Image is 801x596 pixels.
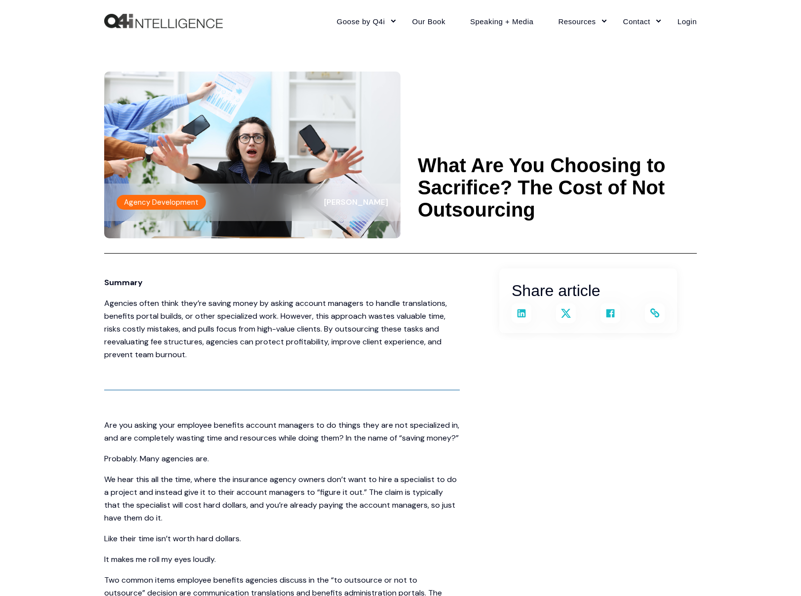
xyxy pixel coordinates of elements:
a: Share on Facebook [601,303,620,323]
h1: What Are You Choosing to Sacrifice? The Cost of Not Outsourcing [418,154,697,221]
p: Probably. Many agencies are. [104,452,460,465]
span: [PERSON_NAME] [324,197,388,207]
img: Woman overwhelmed by different requests from colleagues at desk in office [104,72,400,238]
p: We hear this all the time, where the insurance agency owners don’t want to hire a specialist to d... [104,473,460,524]
a: Back to Home [104,14,223,29]
a: Copy and share the link [645,303,665,323]
p: Are you asking your employee benefits account managers to do things they are not specialized in, ... [104,419,460,445]
a: Share on LinkedIn [512,303,531,323]
p: Summary [104,276,460,289]
img: Q4intelligence, LLC logo [104,14,223,29]
p: It makes me roll my eyes loudly. [104,553,460,566]
p: Like their time isn’t worth hard dollars. [104,532,460,545]
p: Agencies often think they’re saving money by asking account managers to handle translations, bene... [104,297,460,361]
a: Share on X [556,303,576,323]
label: Agency Development [117,195,206,210]
h2: Share article [512,278,665,303]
